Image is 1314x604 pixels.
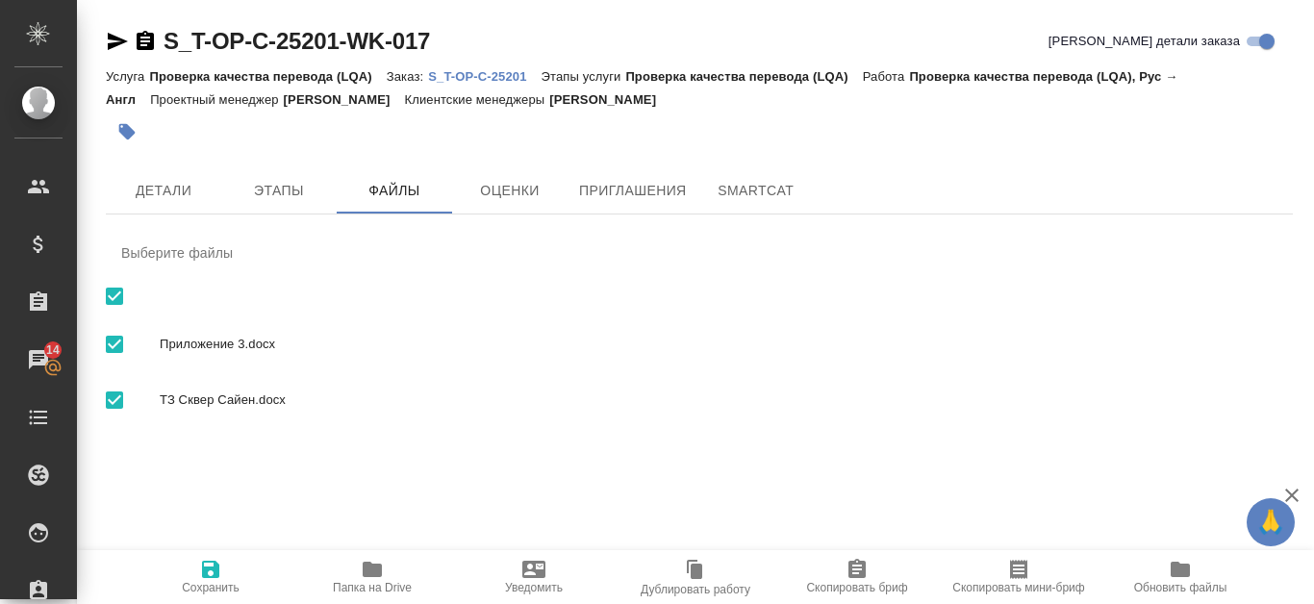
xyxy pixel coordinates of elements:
p: Клиентские менеджеры [405,92,550,107]
p: S_T-OP-C-25201 [428,69,541,84]
span: 🙏 [1254,502,1287,542]
div: Приложение 3.docx [106,316,1293,372]
span: Детали [117,179,210,203]
button: Скопировать ссылку [134,30,157,53]
span: Этапы [233,179,325,203]
span: ТЗ Сквер Сайен.docx [160,390,1277,410]
p: Услуга [106,69,149,84]
span: Оценки [464,179,556,203]
p: Работа [863,69,910,84]
span: Выбрать все вложенные папки [94,324,135,365]
a: S_T-OP-C-25201 [428,67,541,84]
p: [PERSON_NAME] [549,92,670,107]
span: Приложение 3.docx [160,335,1277,354]
p: Проверка качества перевода (LQA) [149,69,386,84]
button: Добавить тэг [106,111,148,153]
p: Проектный менеджер [150,92,283,107]
span: Выбрать все вложенные папки [94,380,135,420]
span: 14 [35,340,71,360]
span: [PERSON_NAME] детали заказа [1049,32,1240,51]
div: ТЗ Сквер Сайен.docx [106,372,1293,428]
p: Заказ: [387,69,428,84]
p: [PERSON_NAME] [284,92,405,107]
span: Приглашения [579,179,687,203]
a: S_T-OP-C-25201-WK-017 [164,28,430,54]
span: Файлы [348,179,441,203]
div: Выберите файлы [106,230,1293,276]
button: Скопировать ссылку для ЯМессенджера [106,30,129,53]
a: 14 [5,336,72,384]
span: SmartCat [710,179,802,203]
p: Проверка качества перевода (LQA) [625,69,862,84]
p: Этапы услуги [542,69,626,84]
button: 🙏 [1247,498,1295,546]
